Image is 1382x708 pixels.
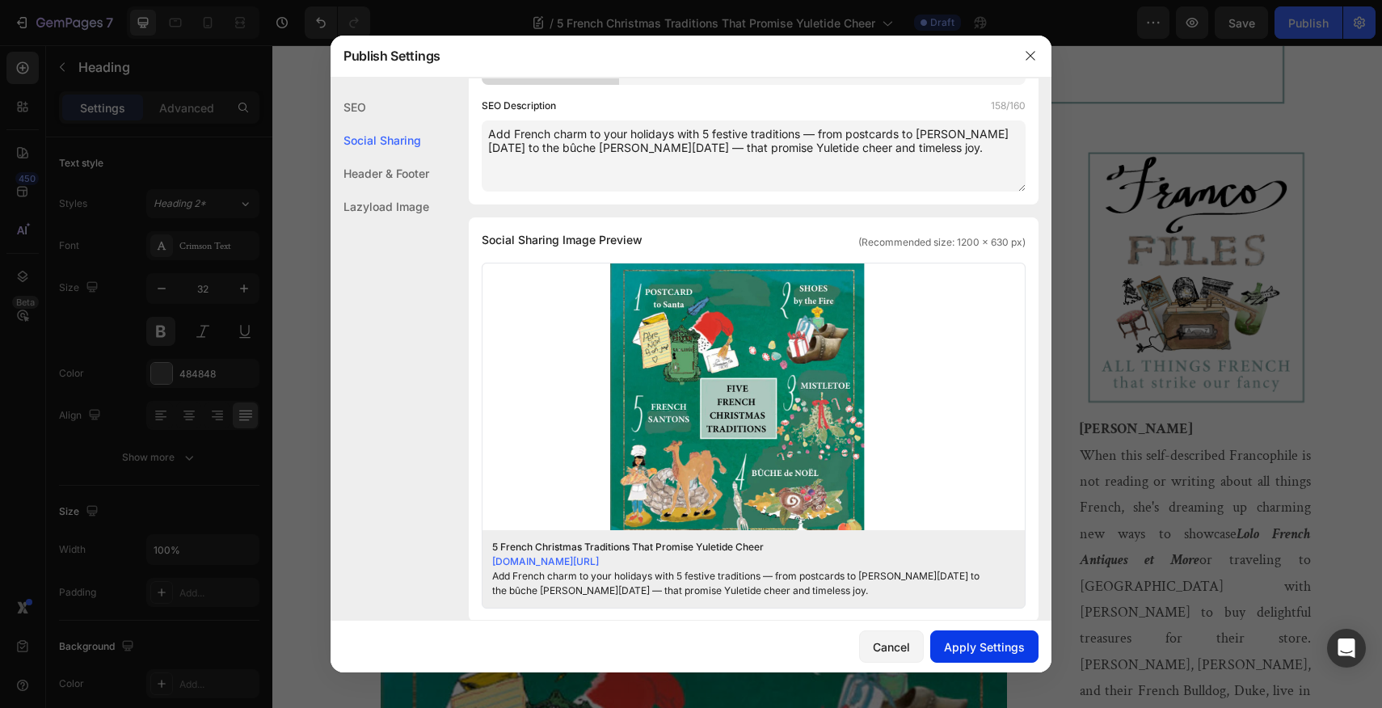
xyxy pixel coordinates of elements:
[331,157,429,190] div: Header & Footer
[930,630,1039,663] button: Apply Settings
[991,98,1026,114] label: 158/160
[492,555,599,567] a: [DOMAIN_NAME][URL]
[72,394,772,439] strong: dreaming of a
[72,181,772,365] p: These well-known lyrics from [PERSON_NAME] and [PERSON_NAME] 1971 ring true once again. We're fig...
[873,638,910,655] div: Cancel
[70,143,773,174] h2: Rich Text Editor. Editing area: main
[859,630,924,663] button: Cancel
[492,569,990,598] div: Add French charm to your holidays with 5 festive traditions — from postcards to [PERSON_NAME][DAT...
[482,98,556,114] label: SEO Description
[72,184,772,229] i: "So this is Christmas, for weak and for strong. The rich and the poor ones, the war is so long......
[806,96,1040,369] img: Alt image
[482,230,643,250] span: Social Sharing Image Preview
[72,144,364,171] strong: Dreaming of a French Christmas
[331,124,429,157] div: Social Sharing
[72,315,772,360] strong: we can still celebrate Christmas in ways that promise yuletide cheer, laughter, and time well spe...
[858,235,1026,250] span: (Recommended size: 1200 x 630 px)
[331,35,1009,77] div: Publish Settings
[72,98,772,132] p: 5 French Christmas Traditions That Promise Yuletide Cheer
[331,91,429,124] div: SEO
[1327,629,1366,668] div: Open Intercom Messenger
[72,391,772,444] p: With only five days left until Christmas, I’m sharing that will have you and yours — along with t...
[385,394,520,413] strong: five Gallic traditions
[70,96,773,133] h2: Rich Text Editor. Editing area: main
[72,145,772,172] p: ⁠⁠⁠⁠⁠⁠⁠
[807,374,920,393] strong: [PERSON_NAME]
[492,540,990,554] div: 5 French Christmas Traditions That Promise Yuletide Cheer
[79,420,175,439] strong: [DATE] français
[807,479,1039,524] strong: Lolo French Antiques et More
[72,263,772,308] strong: Christmas has not been canceled
[91,74,135,88] div: Heading
[99,211,332,230] strong: let’s hope it’s a good one without any fear.
[331,190,429,223] div: Lazyload Image
[70,179,773,470] div: Rich Text Editor. Editing area: main
[97,237,194,255] strong: Christmas song
[944,638,1025,655] div: Apply Settings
